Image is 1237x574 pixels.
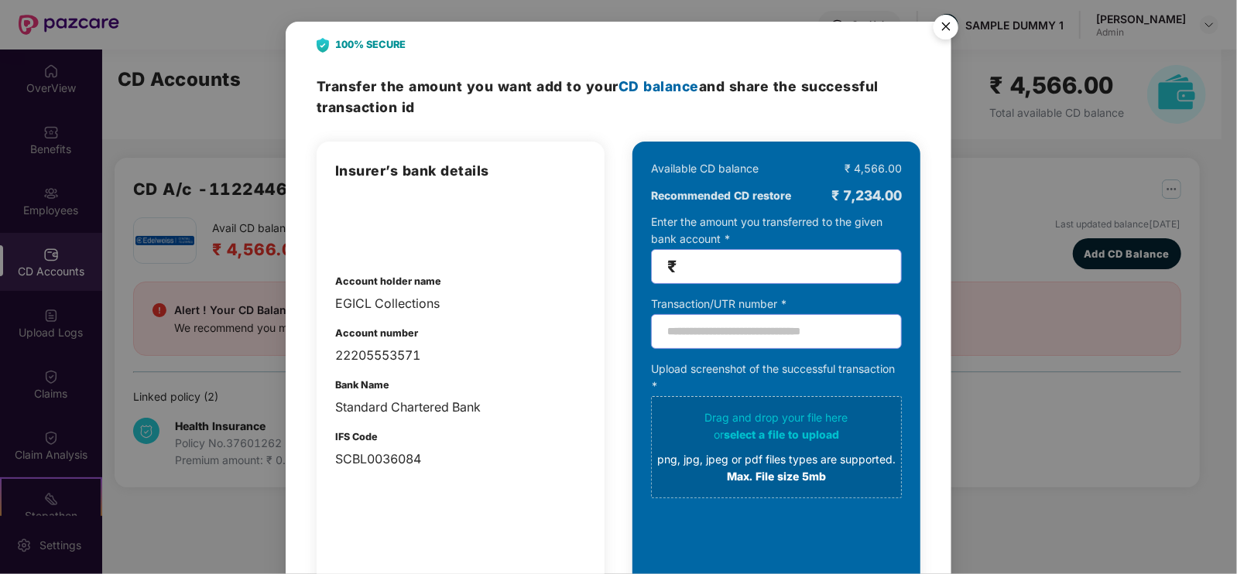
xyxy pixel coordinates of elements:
[845,160,902,177] div: ₹ 4,566.00
[335,196,416,251] img: admin-overview
[317,38,329,53] img: svg+xml;base64,PHN2ZyB4bWxucz0iaHR0cDovL3d3dy53My5vcmcvMjAwMC9zdmciIHdpZHRoPSIyNCIgaGVpZ2h0PSIyOC...
[335,160,586,182] h3: Insurer’s bank details
[651,160,759,177] div: Available CD balance
[831,185,902,207] div: ₹ 7,234.00
[335,398,586,417] div: Standard Chartered Bank
[335,37,406,53] b: 100% SECURE
[651,296,902,313] div: Transaction/UTR number *
[652,397,901,497] span: Drag and drop your file hereorselect a file to uploadpng, jpg, jpeg or pdf files types are suppor...
[335,449,586,469] div: SCBL0036084
[667,258,677,275] span: ₹
[651,360,902,498] div: Upload screenshot of the successful transaction *
[657,409,896,485] div: Drag and drop your file here
[924,7,966,49] button: Close
[335,275,441,287] b: Account holder name
[335,379,389,391] b: Bank Name
[335,327,418,339] b: Account number
[657,426,896,443] div: or
[317,76,920,118] h3: Transfer the amount and share the successful transaction id
[335,346,586,365] div: 22205553571
[724,428,839,441] span: select a file to upload
[657,451,896,468] div: png, jpg, jpeg or pdf files types are supported.
[651,187,791,204] b: Recommended CD restore
[335,431,378,442] b: IFS Code
[924,8,968,51] img: svg+xml;base64,PHN2ZyB4bWxucz0iaHR0cDovL3d3dy53My5vcmcvMjAwMC9zdmciIHdpZHRoPSI1NiIgaGVpZ2h0PSI1Ni...
[467,78,699,94] span: you want add to your
[651,214,902,284] div: Enter the amount you transferred to the given bank account *
[657,468,896,485] div: Max. File size 5mb
[335,294,586,313] div: EGICL Collections
[618,78,699,94] span: CD balance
